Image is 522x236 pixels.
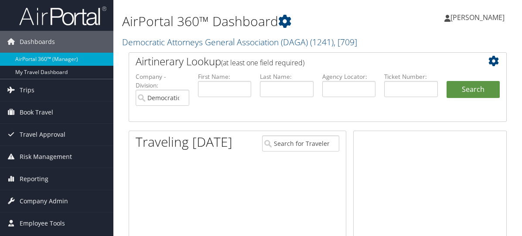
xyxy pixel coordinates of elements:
[20,190,68,212] span: Company Admin
[447,81,500,98] button: Search
[334,36,357,48] span: , [ 709 ]
[19,6,106,26] img: airportal-logo.png
[20,168,48,190] span: Reporting
[198,72,252,81] label: First Name:
[260,72,314,81] label: Last Name:
[20,79,34,101] span: Trips
[136,72,189,90] label: Company - Division:
[450,13,505,22] span: [PERSON_NAME]
[262,135,339,152] input: Search for Traveler
[444,4,513,30] a: [PERSON_NAME]
[221,58,304,67] span: (at least one field required)
[122,12,383,30] h1: AirPortal 360™ Dashboard
[322,72,376,81] label: Agency Locator:
[310,36,334,48] span: ( 1241 )
[136,54,468,69] h2: Airtinerary Lookup
[20,31,55,53] span: Dashboards
[122,36,357,48] a: Democratic Attorneys General Association (DAGA)
[384,72,438,81] label: Ticket Number:
[136,133,232,151] h1: Traveling [DATE]
[20,146,72,168] span: Risk Management
[20,124,65,145] span: Travel Approval
[20,212,65,234] span: Employee Tools
[20,101,53,123] span: Book Travel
